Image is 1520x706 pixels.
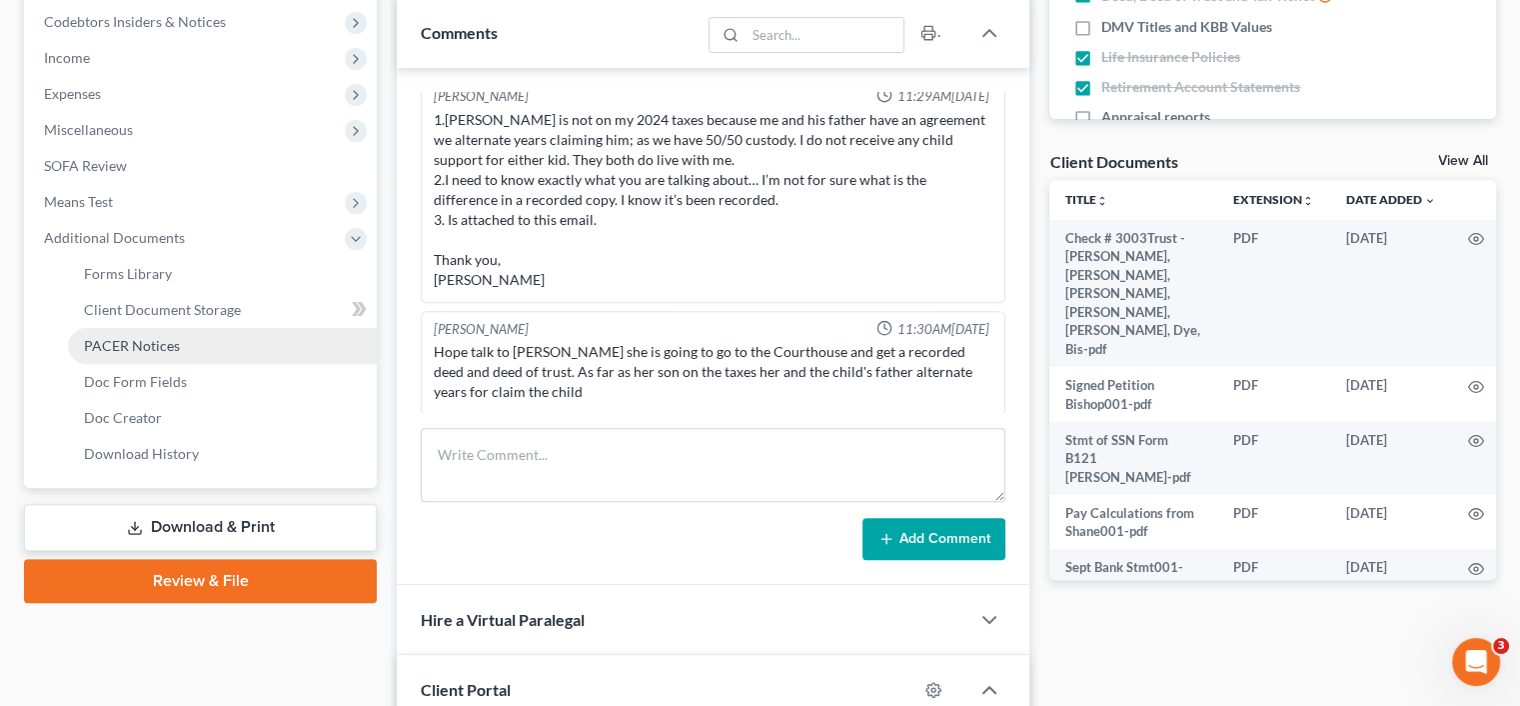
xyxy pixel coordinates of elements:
a: Review & File [24,559,377,603]
a: Download & Print [24,504,377,551]
span: Doc Creator [84,409,162,426]
td: PDF [1217,422,1330,495]
a: Client Document Storage [68,292,377,328]
input: Search... [746,18,904,52]
i: unfold_more [1096,195,1108,207]
td: PDF [1217,549,1330,604]
span: Expenses [44,85,101,102]
span: Client Portal [421,680,511,699]
span: Means Test [44,193,113,210]
a: Forms Library [68,256,377,292]
a: Download History [68,436,377,472]
span: Retirement Account Statements [1101,77,1300,97]
span: Codebtors Insiders & Notices [44,13,226,30]
span: PACER Notices [84,337,180,354]
a: SOFA Review [28,148,377,184]
iframe: Intercom live chat [1452,638,1500,686]
td: Signed Petition Bishop001-pdf [1049,367,1217,422]
td: [DATE] [1330,367,1452,422]
span: SOFA Review [44,157,127,174]
a: Titleunfold_more [1065,192,1108,207]
span: Comments [421,23,498,42]
span: Forms Library [84,265,172,282]
td: [DATE] [1330,220,1452,367]
button: Add Comment [862,518,1005,560]
a: PACER Notices [68,328,377,364]
span: Income [44,49,90,66]
span: 11:30AM[DATE] [896,320,988,339]
td: [DATE] [1330,549,1452,604]
span: Doc Form Fields [84,373,187,390]
i: unfold_more [1302,195,1314,207]
span: Download History [84,445,199,462]
a: View All [1438,154,1488,168]
i: expand_more [1424,195,1436,207]
td: PDF [1217,220,1330,367]
span: 11:29AM[DATE] [896,87,988,106]
td: [DATE] [1330,422,1452,495]
span: Hire a Virtual Paralegal [421,610,585,629]
a: Doc Form Fields [68,364,377,400]
div: 1.[PERSON_NAME] is not on my 2024 taxes because me and his father have an agreement we alternate ... [434,110,992,290]
td: Check # 3003Trust - [PERSON_NAME], [PERSON_NAME], [PERSON_NAME], [PERSON_NAME], [PERSON_NAME], Dy... [1049,220,1217,367]
div: Hope talk to [PERSON_NAME] she is going to go to the Courthouse and get a recorded deed and deed ... [434,342,992,402]
span: Miscellaneous [44,121,133,138]
span: Additional Documents [44,229,185,246]
a: Doc Creator [68,400,377,436]
td: Pay Calculations from Shane001-pdf [1049,495,1217,550]
a: Extensionunfold_more [1233,192,1314,207]
div: [PERSON_NAME] [434,320,529,339]
td: PDF [1217,495,1330,550]
a: Date Added expand_more [1346,192,1436,207]
div: [PERSON_NAME] [434,87,529,106]
div: Client Documents [1049,151,1177,172]
td: Sept Bank Stmt001-pdf [1049,549,1217,604]
span: DMV Titles and KBB Values [1101,17,1272,37]
span: 3 [1493,638,1509,654]
td: PDF [1217,367,1330,422]
td: Stmt of SSN Form B121 [PERSON_NAME]-pdf [1049,422,1217,495]
span: Appraisal reports [1101,107,1210,127]
td: [DATE] [1330,495,1452,550]
span: Life Insurance Policies [1101,47,1240,67]
span: Client Document Storage [84,301,241,318]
